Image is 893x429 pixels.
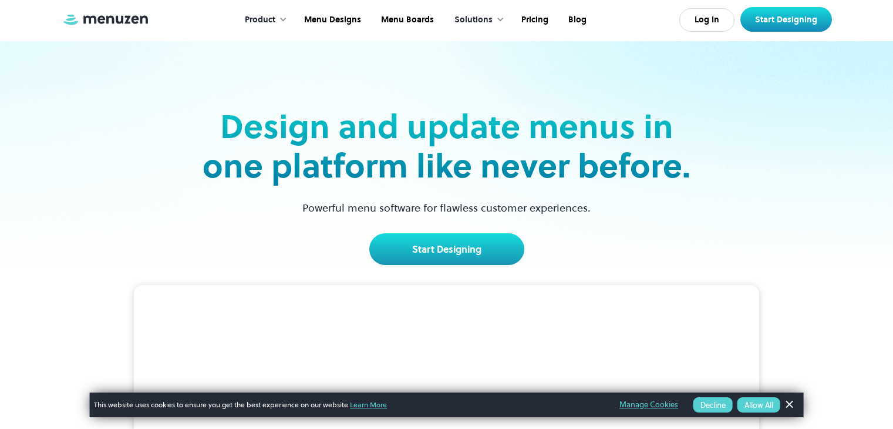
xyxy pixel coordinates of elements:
button: Decline [693,397,733,413]
a: Log In [679,8,734,32]
div: Product [233,2,293,38]
a: Start Designing [740,7,832,32]
button: Allow All [737,397,780,413]
span: This website uses cookies to ensure you get the best experience on our website. [94,400,603,410]
a: Dismiss Banner [780,396,798,414]
div: Solutions [443,2,510,38]
a: Learn More [350,400,387,410]
p: Powerful menu software for flawless customer experiences. [288,200,605,216]
a: Manage Cookies [619,398,678,411]
a: Menu Boards [370,2,443,38]
a: Pricing [510,2,557,38]
a: Menu Designs [293,2,370,38]
a: Blog [557,2,595,38]
div: Solutions [454,14,493,26]
div: Product [245,14,275,26]
h2: Design and update menus in one platform like never before. [199,107,695,186]
a: Start Designing [369,233,524,265]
